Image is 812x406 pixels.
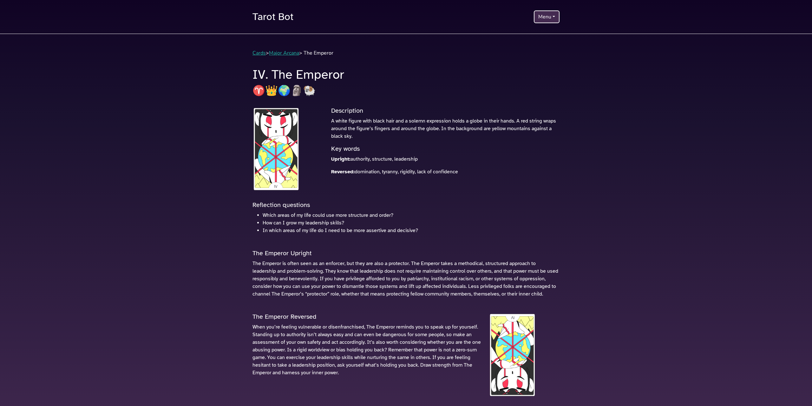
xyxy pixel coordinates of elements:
[331,156,350,162] span: Upright:
[252,323,481,376] p: When you’re feeling vulnerable or disenfranchised, The Emperor reminds you to speak up for yourse...
[252,250,560,257] h3: The Emperor Upright
[263,227,560,234] li: In which areas of my life do I need to be more assertive and decisive?
[252,260,560,298] p: The Emperor is often seen as an enforcer, but they are also a protector. The Emperor takes a meth...
[488,313,536,397] img: gtNhAho.png
[252,50,266,57] a: Cards
[331,117,560,140] p: A white figure with black hair and a solemn expression holds a globe in their hands. A red string...
[252,67,560,82] h1: IV. The Emperor
[249,49,563,57] div: > > The Emperor
[269,50,299,57] a: Major Arcana
[534,10,560,23] button: Menu
[331,168,560,176] p: domination, tyranny, rigidity, lack of confidence
[252,107,300,191] img: UnJ98mZ.png
[252,85,560,97] h2: ♈👑🌍🗿🐏
[331,145,560,153] h3: Key words
[252,8,293,26] a: Tarot Bot
[263,219,560,227] li: How can I grow my leadership skills?
[263,211,560,219] li: Which areas of my life could use more structure and order?
[252,201,560,209] h3: Reflection questions
[252,313,481,321] h3: The Emperor Reversed
[331,107,560,115] h3: Description
[331,169,355,175] span: Reversed:
[331,155,560,163] p: authority, structure, leadership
